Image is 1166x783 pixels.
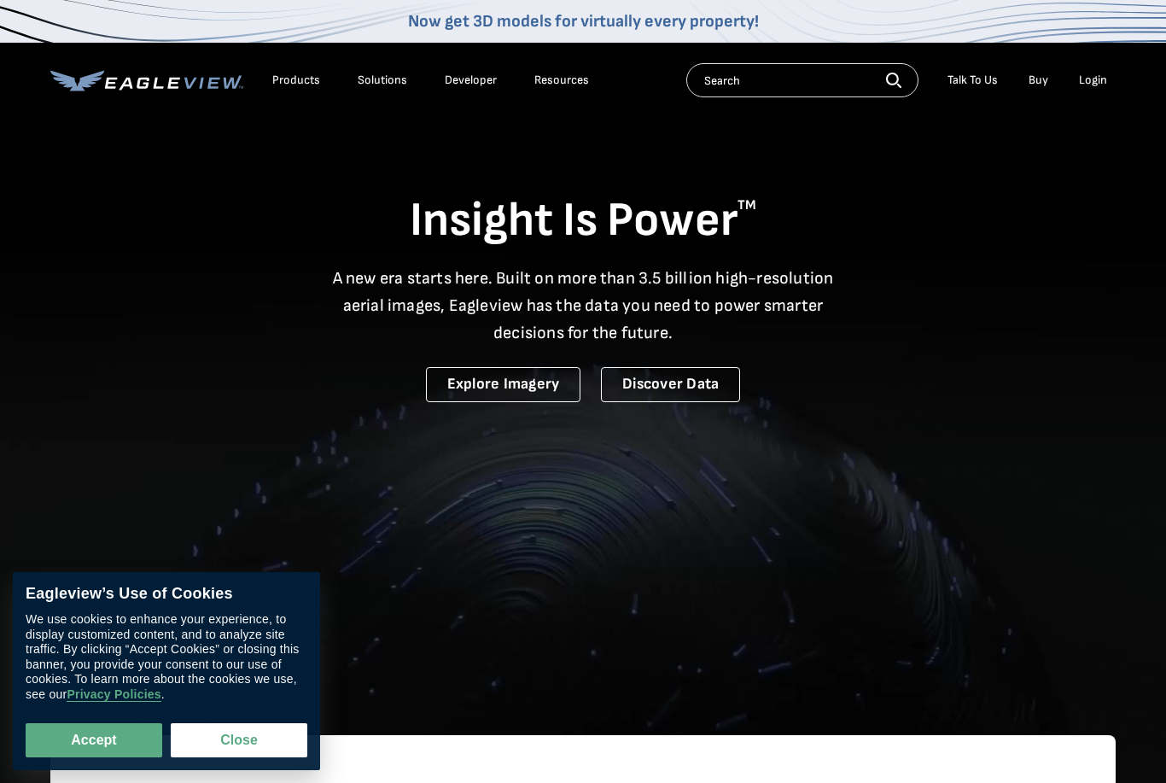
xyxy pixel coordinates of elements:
a: Developer [445,73,497,88]
div: Login [1079,73,1107,88]
p: A new era starts here. Built on more than 3.5 billion high-resolution aerial images, Eagleview ha... [322,265,844,347]
input: Search [686,63,918,97]
a: Discover Data [601,367,740,402]
a: Privacy Policies [67,687,160,702]
button: Close [171,723,307,757]
div: Solutions [358,73,407,88]
a: Buy [1029,73,1048,88]
h1: Insight Is Power [50,191,1116,251]
a: Explore Imagery [426,367,581,402]
sup: TM [737,197,756,213]
div: Eagleview’s Use of Cookies [26,585,307,604]
button: Accept [26,723,162,757]
a: Now get 3D models for virtually every property! [408,11,759,32]
div: Talk To Us [947,73,998,88]
div: We use cookies to enhance your experience, to display customized content, and to analyze site tra... [26,612,307,702]
div: Resources [534,73,589,88]
div: Products [272,73,320,88]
